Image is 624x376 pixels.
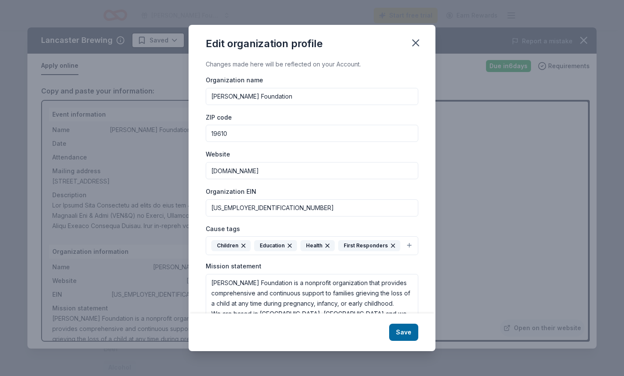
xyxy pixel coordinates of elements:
div: Edit organization profile [206,37,323,51]
input: 12345 (U.S. only) [206,125,418,142]
div: Education [254,240,297,251]
div: Changes made here will be reflected on your Account. [206,59,418,69]
label: Website [206,150,230,159]
label: Cause tags [206,225,240,233]
label: Organization EIN [206,187,256,196]
label: Organization name [206,76,263,84]
button: ChildrenEducationHealthFirst Responders [206,236,418,255]
div: Health [300,240,335,251]
input: 12-3456789 [206,199,418,217]
button: Save [389,324,418,341]
label: ZIP code [206,113,232,122]
div: Children [211,240,251,251]
label: Mission statement [206,262,261,271]
div: First Responders [338,240,400,251]
textarea: [PERSON_NAME] Foundation is a nonprofit organization that provides comprehensive and continuous s... [206,274,418,333]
